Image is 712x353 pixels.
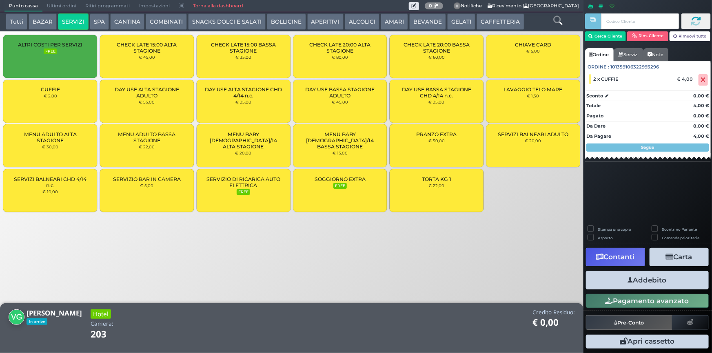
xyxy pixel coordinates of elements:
[307,13,344,30] button: APERITIVI
[9,309,24,325] img: VINCENZO GUGLIELMI
[139,55,155,60] small: € 45,00
[586,133,611,139] strong: Da Pagare
[532,309,575,315] h4: Credito Residuo:
[428,55,445,60] small: € 60,00
[204,42,284,54] span: CHECK LATE 15:00 BASSA STAGIONE
[428,138,445,143] small: € 50,00
[42,144,58,149] small: € 30,00
[135,0,174,12] span: Impostazioni
[189,0,248,12] a: Torna alla dashboard
[588,64,610,71] span: Ordine :
[333,183,346,189] small: FREE
[693,93,709,99] strong: 0,00 €
[315,176,366,182] span: SOGGIORNO EXTRA
[586,271,709,289] button: Addebito
[188,13,266,30] button: SNACKS DOLCI E SALATI
[345,13,379,30] button: ALCOLICI
[235,150,252,155] small: € 20,00
[237,189,250,195] small: FREE
[332,99,348,104] small: € 45,00
[4,0,42,12] span: Punto cassa
[409,13,446,30] button: BEVANDE
[454,2,461,10] span: 0
[91,321,113,327] h4: Camera:
[586,294,709,308] button: Pagamento avanzato
[397,86,477,99] span: DAY USE BASSA STAGIONE CHD 4/14 n.c.
[429,3,432,9] b: 0
[267,13,306,30] button: BOLLICINE
[477,13,524,30] button: CAFFETTERIA
[139,144,155,149] small: € 22,00
[422,176,451,182] span: TORTA KG 1
[447,13,475,30] button: GELATI
[107,42,187,54] span: CHECK LATE 15:00 ALTA STAGIONE
[417,131,457,137] span: PRANZO EXTRA
[614,48,643,61] a: Servizi
[515,42,551,48] span: CHIAVE CARD
[429,99,445,104] small: € 25,00
[204,176,284,188] span: SERVIZIO DI RICARICA AUTO ELETTRICA
[643,48,668,61] a: Note
[585,31,626,41] button: Cerca Cliente
[498,131,568,137] span: SERVIZI BALNEARI ADULTO
[586,248,645,266] button: Contanti
[140,183,153,188] small: € 5,00
[18,42,82,48] span: ALTRI COSTI PER SERVIZI
[594,76,619,82] span: 2 x CUFFIE
[676,76,697,82] div: € 4,00
[532,318,575,328] h1: € 0,00
[611,64,659,71] span: 101359106322993296
[300,86,380,99] span: DAY USE BASSA STAGIONE ADULTO
[204,86,284,99] span: DAY USE ALTA STAGIONE CHD 4/14 n.c.
[332,55,348,60] small: € 80,00
[526,49,540,53] small: € 5,00
[586,103,601,108] strong: Totale
[504,86,563,93] span: LAVAGGIO TELO MARE
[91,329,129,340] h1: 203
[693,123,709,129] strong: 0,00 €
[381,13,408,30] button: AMARI
[235,55,251,60] small: € 35,00
[662,227,697,232] label: Scontrino Parlante
[10,176,90,188] span: SERVIZI BALNEARI CHD 4/14 n.c.
[300,42,380,54] span: CHECK LATE 20:00 ALTA STAGIONE
[6,13,27,30] button: Tutti
[300,131,380,150] span: MENU BABY [DEMOGRAPHIC_DATA]/14 BASSA STAGIONE
[10,131,90,143] span: MENU ADULTO ALTA STAGIONE
[650,248,709,266] button: Carta
[693,103,709,108] strong: 4,00 €
[81,0,134,12] span: Ritiri programmati
[586,335,709,349] button: Apri cassetto
[41,86,60,93] span: CUFFIE
[586,113,603,119] strong: Pagato
[42,0,81,12] span: Ultimi ordini
[429,183,445,188] small: € 22,00
[204,131,284,150] span: MENU BABY [DEMOGRAPHIC_DATA]/14 ALTA STAGIONE
[586,93,603,99] strong: Sconto
[662,235,700,240] label: Comanda prioritaria
[627,31,668,41] button: Rim. Cliente
[146,13,187,30] button: COMBINATI
[527,93,539,98] small: € 1,50
[139,99,155,104] small: € 55,00
[693,133,709,139] strong: 4,00 €
[27,308,82,318] b: [PERSON_NAME]
[586,123,606,129] strong: Da Dare
[598,227,631,232] label: Stampa una copia
[333,150,348,155] small: € 15,00
[113,176,181,182] span: SERVIZIO BAR IN CAMERA
[585,48,614,61] a: Ordine
[107,131,187,143] span: MENU ADULTO BASSA STAGIONE
[670,31,711,41] button: Rimuovi tutto
[44,93,57,98] small: € 2,00
[397,42,477,54] span: CHECK LATE 20:00 BASSA STAGIONE
[601,13,679,29] input: Codice Cliente
[107,86,187,99] span: DAY USE ALTA STAGIONE ADULTO
[235,99,251,104] small: € 25,00
[27,318,47,325] span: In arrivo
[91,309,111,319] h3: Hotel
[693,113,709,119] strong: 0,00 €
[29,13,57,30] button: BAZAR
[58,13,88,30] button: SERVIZI
[641,145,654,150] strong: Segue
